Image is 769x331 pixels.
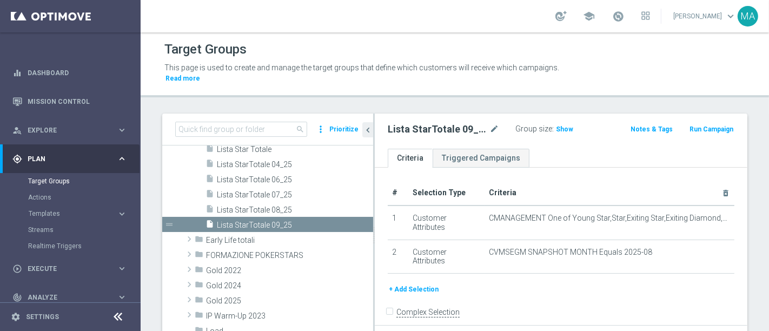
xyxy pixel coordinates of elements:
span: Lista StarTotale 06_25 [217,175,373,184]
a: Triggered Campaigns [433,149,529,168]
div: Actions [28,189,140,206]
i: gps_fixed [12,154,22,164]
i: chevron_left [363,125,373,135]
div: Mission Control [12,87,127,116]
span: CMANAGEMENT One of Young Star,Star,Exiting Star,Exiting Diamond,Diamond,Young Diamond [489,214,730,223]
i: insert_drive_file [205,159,214,171]
span: Explore [28,127,117,134]
span: Criteria [489,188,516,197]
span: Early Life totali [206,236,373,245]
button: person_search Explore keyboard_arrow_right [12,126,128,135]
i: folder [195,295,203,308]
span: Gold 2025 [206,296,373,306]
i: keyboard_arrow_right [117,209,127,219]
a: Actions [28,193,112,202]
i: delete_forever [721,189,730,197]
i: folder [195,310,203,323]
button: play_circle_outline Execute keyboard_arrow_right [12,264,128,273]
i: keyboard_arrow_right [117,154,127,164]
span: Analyze [28,294,117,301]
div: Streams [28,222,140,238]
i: insert_drive_file [205,204,214,217]
td: 1 [388,206,408,240]
div: Realtime Triggers [28,238,140,254]
span: search [296,125,304,134]
i: person_search [12,125,22,135]
i: keyboard_arrow_right [117,263,127,274]
a: Dashboard [28,58,127,87]
label: Group size [515,124,552,134]
button: chevron_left [362,122,373,137]
div: Analyze [12,293,117,302]
div: Dashboard [12,58,127,87]
i: equalizer [12,68,22,78]
button: + Add Selection [388,283,440,295]
i: keyboard_arrow_right [117,125,127,135]
h2: Lista StarTotale 09_25 [388,123,487,136]
span: IP Warm-Up 2023 [206,312,373,321]
i: keyboard_arrow_right [117,292,127,302]
i: track_changes [12,293,22,302]
i: folder [195,280,203,293]
i: insert_drive_file [205,220,214,232]
button: Mission Control [12,97,128,106]
i: more_vert [315,122,326,137]
span: This page is used to create and manage the target groups that define which customers will receive... [164,63,559,72]
a: Criteria [388,149,433,168]
div: Execute [12,264,117,274]
span: Lista Star Totale [217,145,373,154]
span: Gold 2024 [206,281,373,290]
td: Customer Attributes [408,240,485,274]
span: Lista StarTotale 07_25 [217,190,373,200]
a: Target Groups [28,177,112,186]
span: Lista StarTotale 09_25 [217,221,373,230]
span: CVMSEGM SNAPSHOT MONTH Equals 2025-08 [489,248,652,257]
div: Templates [28,206,140,222]
button: Notes & Tags [629,123,674,135]
div: Target Groups [28,173,140,189]
a: Realtime Triggers [28,242,112,250]
button: equalizer Dashboard [12,69,128,77]
div: Plan [12,154,117,164]
label: : [552,124,554,134]
td: Customer Attributes [408,206,485,240]
div: Explore [12,125,117,135]
span: Gold 2022 [206,266,373,275]
span: school [583,10,595,22]
th: # [388,181,408,206]
button: track_changes Analyze keyboard_arrow_right [12,293,128,302]
i: insert_drive_file [205,189,214,202]
button: Templates keyboard_arrow_right [28,209,128,218]
i: mode_edit [489,123,499,136]
span: Lista StarTotale 04_25 [217,160,373,169]
i: folder [195,250,203,262]
a: Settings [26,314,59,320]
label: Complex Selection [396,307,460,317]
span: FORMAZIONE POKERSTARS [206,251,373,260]
i: folder [195,265,203,277]
span: Execute [28,266,117,272]
button: Run Campaign [688,123,734,135]
td: 2 [388,240,408,274]
th: Selection Type [408,181,485,206]
div: gps_fixed Plan keyboard_arrow_right [12,155,128,163]
i: insert_drive_file [205,144,214,156]
div: MA [738,6,758,27]
span: Plan [28,156,117,162]
span: Show [556,125,573,133]
button: Prioritize [328,122,360,137]
span: Templates [29,210,106,217]
input: Quick find group or folder [175,122,307,137]
a: Streams [28,226,112,234]
i: folder [195,235,203,247]
h1: Target Groups [164,42,247,57]
i: settings [11,312,21,322]
i: play_circle_outline [12,264,22,274]
i: insert_drive_file [205,174,214,187]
